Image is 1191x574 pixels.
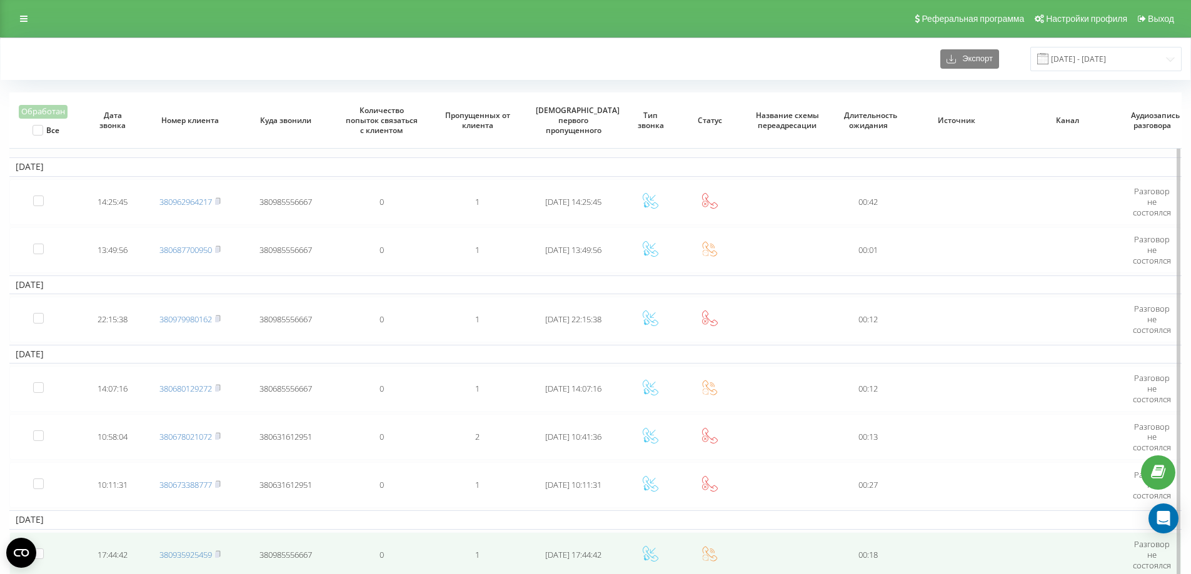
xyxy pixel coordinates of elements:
td: 00:42 [835,179,902,225]
td: 13:49:56 [83,227,142,273]
span: 0 [379,549,384,560]
span: 380985556667 [259,549,312,560]
td: [DATE] [9,275,1182,294]
span: [DATE] 10:11:31 [545,479,601,490]
td: 00:01 [835,227,902,273]
span: Разговор не состоялся [1133,234,1171,266]
span: 0 [379,244,384,255]
span: [DATE] 14:07:16 [545,383,601,394]
a: 380687700950 [159,244,212,255]
span: Дата звонка [92,111,134,130]
span: [DATE] 14:25:45 [545,196,601,207]
td: [DATE] [9,510,1182,529]
a: 380678021072 [159,431,212,442]
span: [DATE] 17:44:42 [545,549,601,560]
a: 380673388777 [159,479,212,490]
span: 380631612951 [259,479,312,490]
a: 380962964217 [159,196,212,207]
span: Разговор не состоялся [1133,538,1171,571]
span: Аудиозапись разговора [1131,111,1173,130]
span: Реферальная программа [922,14,1024,24]
span: 380685556667 [259,383,312,394]
span: Тип звонка [630,111,671,130]
span: 1 [475,479,480,490]
td: 00:12 [835,366,902,412]
button: Экспорт [940,49,999,69]
td: 00:13 [835,414,902,460]
td: 14:25:45 [83,179,142,225]
span: 0 [379,479,384,490]
span: Разговор не состоялся [1133,186,1171,218]
span: Экспорт [956,54,993,64]
span: [DATE] 10:41:36 [545,431,601,442]
span: Статус [689,116,731,126]
td: 00:12 [835,297,902,342]
span: Количество попыток связаться с клиентом [344,106,420,135]
a: 380680129272 [159,383,212,394]
td: 10:58:04 [83,414,142,460]
td: 00:27 [835,462,902,508]
span: [DATE] 22:15:38 [545,314,601,325]
span: Номер клиента [153,116,228,126]
td: 10:11:31 [83,462,142,508]
button: Open CMP widget [6,538,36,568]
span: 0 [379,314,384,325]
label: Все [33,125,59,136]
span: 380985556667 [259,314,312,325]
span: Разговор не состоялся [1133,421,1171,453]
span: 1 [475,196,480,207]
div: Open Intercom Messenger [1148,503,1178,533]
td: 22:15:38 [83,297,142,342]
span: Источник [913,116,1001,126]
span: Настройки профиля [1046,14,1127,24]
span: Выход [1148,14,1174,24]
span: 1 [475,244,480,255]
span: Разговор не состоялся [1133,303,1171,335]
td: [DATE] [9,157,1182,176]
span: [DEMOGRAPHIC_DATA] первого пропущенного [536,106,611,135]
span: Канал [1023,116,1112,126]
span: 1 [475,314,480,325]
span: Длительность ожидания [844,111,893,130]
span: 380631612951 [259,431,312,442]
span: Куда звонили [248,116,323,126]
a: 380979980162 [159,314,212,325]
span: 380985556667 [259,196,312,207]
a: 380935925459 [159,549,212,560]
span: 1 [475,549,480,560]
span: Разговор не состоялся [1133,372,1171,405]
td: [DATE] [9,345,1182,364]
span: [DATE] 13:49:56 [545,244,601,255]
span: Пропущенных от клиента [440,111,515,130]
span: 1 [475,383,480,394]
span: 0 [379,383,384,394]
td: 14:07:16 [83,366,142,412]
span: 2 [475,431,480,442]
span: 0 [379,196,384,207]
span: 380985556667 [259,244,312,255]
span: Название схемы переадресации [750,111,825,130]
span: 0 [379,431,384,442]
